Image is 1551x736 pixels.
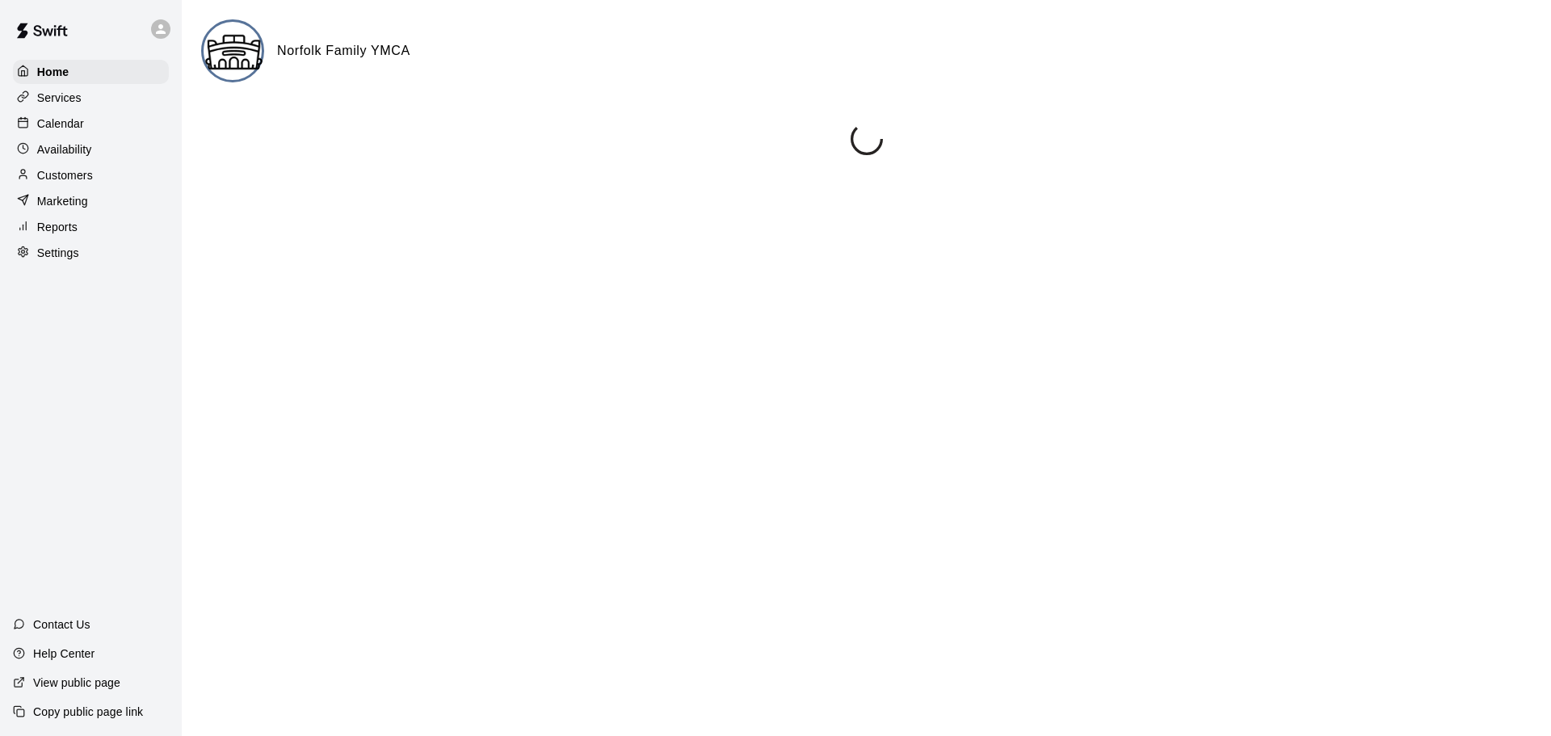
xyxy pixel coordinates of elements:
a: Calendar [13,111,169,136]
a: Services [13,86,169,110]
p: Availability [37,141,92,158]
p: View public page [33,675,120,691]
a: Home [13,60,169,84]
p: Calendar [37,116,84,132]
p: Home [37,64,69,80]
img: Norfolk Family YMCA logo [204,22,264,82]
p: Help Center [33,646,95,662]
p: Contact Us [33,616,90,633]
p: Services [37,90,82,106]
h6: Norfolk Family YMCA [277,40,410,61]
p: Settings [37,245,79,261]
p: Reports [37,219,78,235]
a: Reports [13,215,169,239]
a: Marketing [13,189,169,213]
a: Availability [13,137,169,162]
p: Customers [37,167,93,183]
p: Marketing [37,193,88,209]
p: Copy public page link [33,704,143,720]
a: Settings [13,241,169,265]
a: Customers [13,163,169,187]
